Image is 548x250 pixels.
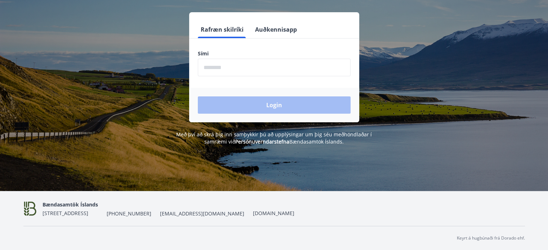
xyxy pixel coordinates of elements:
span: [EMAIL_ADDRESS][DOMAIN_NAME] [160,210,244,217]
button: Auðkennisapp [252,21,300,38]
img: 2aDbt2Rg6yHZme2i5sJufPfIVoFiG0feiFzq86Ft.png [23,201,37,217]
span: [PHONE_NUMBER] [107,210,151,217]
span: Bændasamtök Íslands [43,201,98,208]
a: Persónuverndarstefna [235,138,289,145]
p: Keyrt á hugbúnaði frá Dorado ehf. [457,235,525,241]
button: Rafræn skilríki [198,21,246,38]
label: Sími [198,50,351,57]
span: Með því að skrá þig inn samþykkir þú að upplýsingar um þig séu meðhöndlaðar í samræmi við Bændasa... [176,131,372,145]
a: [DOMAIN_NAME] [253,210,294,217]
span: [STREET_ADDRESS] [43,210,88,217]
